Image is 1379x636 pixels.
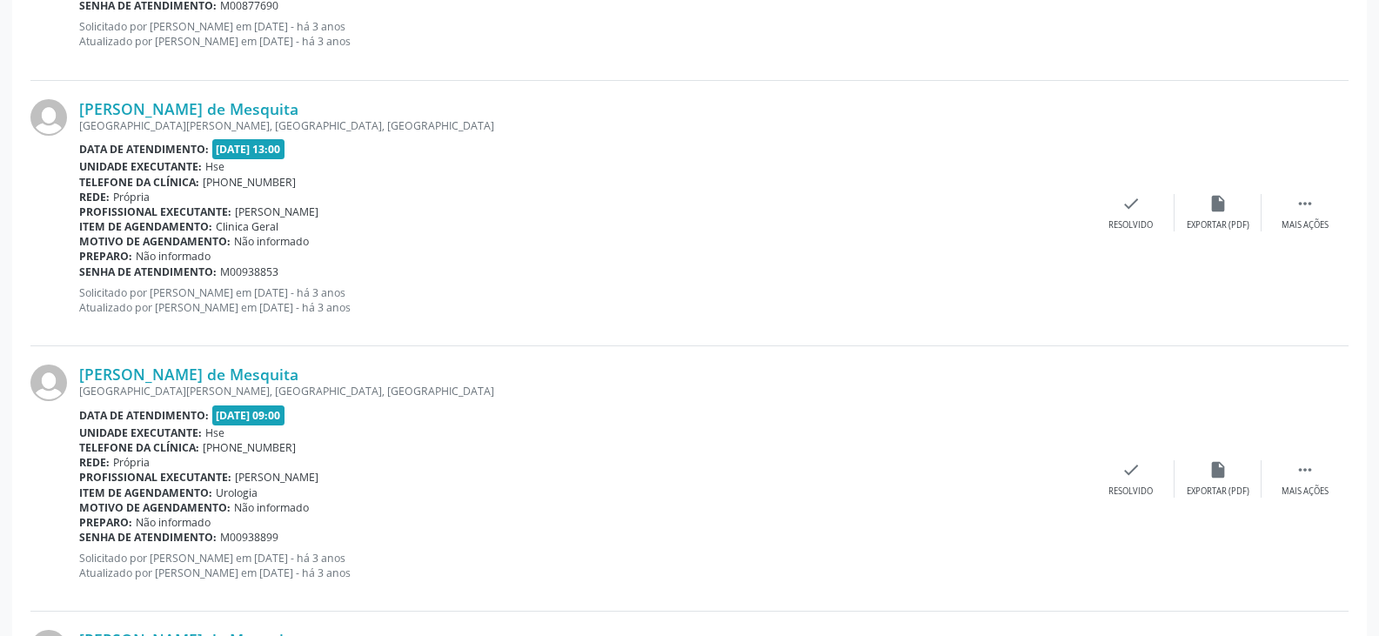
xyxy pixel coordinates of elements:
b: Preparo: [79,515,132,530]
i: check [1121,460,1141,479]
span: M00938853 [220,264,278,279]
i: insert_drive_file [1208,460,1228,479]
a: [PERSON_NAME] de Mesquita [79,365,298,384]
span: Urologia [216,485,258,500]
p: Solicitado por [PERSON_NAME] em [DATE] - há 3 anos Atualizado por [PERSON_NAME] em [DATE] - há 3 ... [79,551,1088,580]
span: Não informado [136,515,211,530]
i: check [1121,194,1141,213]
img: img [30,365,67,401]
b: Senha de atendimento: [79,530,217,545]
div: [GEOGRAPHIC_DATA][PERSON_NAME], [GEOGRAPHIC_DATA], [GEOGRAPHIC_DATA] [79,118,1088,133]
div: Resolvido [1108,485,1153,498]
p: Solicitado por [PERSON_NAME] em [DATE] - há 3 anos Atualizado por [PERSON_NAME] em [DATE] - há 3 ... [79,285,1088,315]
span: M00938899 [220,530,278,545]
b: Data de atendimento: [79,408,209,423]
b: Senha de atendimento: [79,264,217,279]
b: Telefone da clínica: [79,440,199,455]
b: Item de agendamento: [79,485,212,500]
b: Data de atendimento: [79,142,209,157]
b: Profissional executante: [79,204,231,219]
div: Mais ações [1282,485,1329,498]
i:  [1295,460,1315,479]
div: Exportar (PDF) [1187,219,1249,231]
span: Não informado [136,249,211,264]
span: [PHONE_NUMBER] [203,175,296,190]
p: Solicitado por [PERSON_NAME] em [DATE] - há 3 anos Atualizado por [PERSON_NAME] em [DATE] - há 3 ... [79,19,1088,49]
span: Hse [205,159,224,174]
b: Rede: [79,455,110,470]
span: Hse [205,425,224,440]
span: [PERSON_NAME] [235,470,318,485]
span: [PHONE_NUMBER] [203,440,296,455]
div: Exportar (PDF) [1187,485,1249,498]
i: insert_drive_file [1208,194,1228,213]
img: img [30,99,67,136]
b: Item de agendamento: [79,219,212,234]
b: Profissional executante: [79,470,231,485]
b: Unidade executante: [79,159,202,174]
span: [PERSON_NAME] [235,204,318,219]
span: [DATE] 09:00 [212,405,285,425]
span: Própria [113,455,150,470]
b: Unidade executante: [79,425,202,440]
span: Clinica Geral [216,219,278,234]
b: Rede: [79,190,110,204]
span: Própria [113,190,150,204]
b: Motivo de agendamento: [79,234,231,249]
span: [DATE] 13:00 [212,139,285,159]
b: Telefone da clínica: [79,175,199,190]
span: Não informado [234,500,309,515]
b: Motivo de agendamento: [79,500,231,515]
div: [GEOGRAPHIC_DATA][PERSON_NAME], [GEOGRAPHIC_DATA], [GEOGRAPHIC_DATA] [79,384,1088,398]
i:  [1295,194,1315,213]
b: Preparo: [79,249,132,264]
div: Mais ações [1282,219,1329,231]
a: [PERSON_NAME] de Mesquita [79,99,298,118]
span: Não informado [234,234,309,249]
div: Resolvido [1108,219,1153,231]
